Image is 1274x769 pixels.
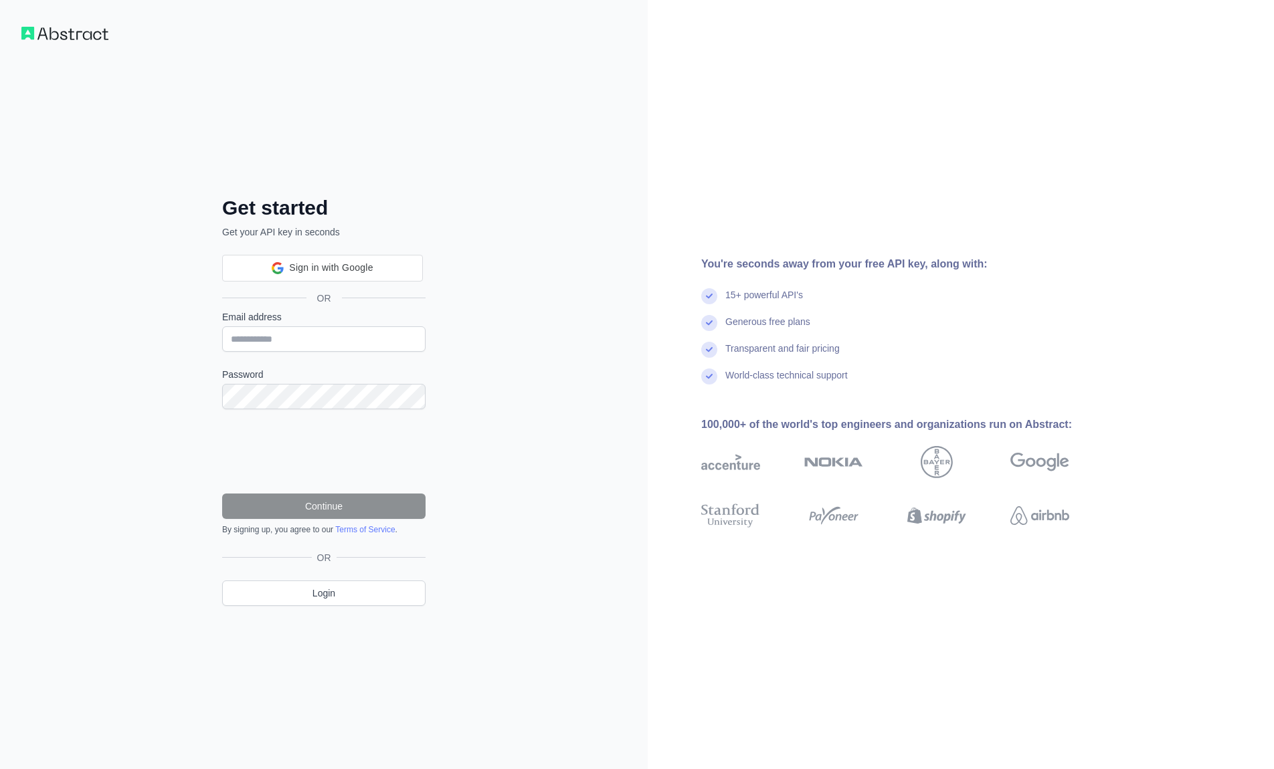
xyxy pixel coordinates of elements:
[306,292,342,305] span: OR
[804,501,863,530] img: payoneer
[701,256,1112,272] div: You're seconds away from your free API key, along with:
[701,288,717,304] img: check mark
[222,425,426,477] iframe: reCAPTCHA
[335,525,395,534] a: Terms of Service
[222,368,426,381] label: Password
[725,315,810,342] div: Generous free plans
[222,196,426,220] h2: Get started
[1010,446,1069,478] img: google
[701,446,760,478] img: accenture
[222,255,423,282] div: Sign in with Google
[725,368,848,395] div: World-class technical support
[725,288,803,315] div: 15+ powerful API's
[222,310,426,324] label: Email address
[312,551,337,564] span: OR
[921,446,953,478] img: bayer
[701,342,717,358] img: check mark
[701,315,717,331] img: check mark
[804,446,863,478] img: nokia
[222,225,426,239] p: Get your API key in seconds
[222,493,426,519] button: Continue
[289,261,373,275] span: Sign in with Google
[725,342,840,368] div: Transparent and fair pricing
[1010,501,1069,530] img: airbnb
[701,501,760,530] img: stanford university
[222,580,426,606] a: Login
[222,524,426,535] div: By signing up, you agree to our .
[907,501,966,530] img: shopify
[21,27,108,40] img: Workflow
[701,417,1112,433] div: 100,000+ of the world's top engineers and organizations run on Abstract:
[701,368,717,384] img: check mark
